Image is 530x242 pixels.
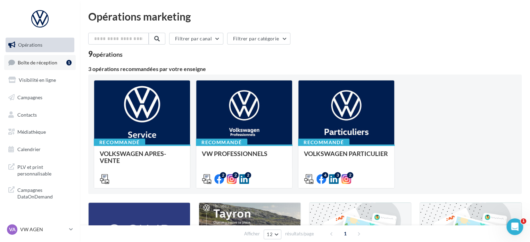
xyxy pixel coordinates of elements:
[4,55,76,70] a: Boîte de réception1
[245,172,251,178] div: 2
[169,33,223,45] button: Filtrer par canal
[298,139,349,146] div: Recommandé
[202,150,267,157] span: VW PROFESSIONNELS
[340,228,351,239] span: 1
[17,162,72,177] span: PLV et print personnalisable
[227,33,290,45] button: Filtrer par catégorie
[244,231,260,237] span: Afficher
[88,66,522,72] div: 3 opérations recommandées par votre enseigne
[17,146,41,152] span: Calendrier
[88,50,123,58] div: 9
[334,172,341,178] div: 3
[4,108,76,122] a: Contacts
[267,232,273,237] span: 12
[6,223,74,236] a: VA VW AGEN
[94,139,145,146] div: Recommandé
[4,38,76,52] a: Opérations
[88,11,522,22] div: Opérations marketing
[347,172,353,178] div: 2
[9,226,16,233] span: VA
[4,73,76,87] a: Visibilité en ligne
[66,60,72,65] div: 1
[17,185,72,200] span: Campagnes DataOnDemand
[18,59,57,65] span: Boîte de réception
[18,42,42,48] span: Opérations
[17,94,42,100] span: Campagnes
[17,129,46,135] span: Médiathèque
[4,90,76,105] a: Campagnes
[20,226,66,233] p: VW AGEN
[322,172,328,178] div: 4
[4,159,76,180] a: PLV et print personnalisable
[304,150,388,157] span: VOLKSWAGEN PARTICULIER
[220,172,226,178] div: 2
[4,182,76,203] a: Campagnes DataOnDemand
[521,218,526,224] span: 1
[4,142,76,157] a: Calendrier
[232,172,239,178] div: 2
[264,229,281,239] button: 12
[19,77,56,83] span: Visibilité en ligne
[196,139,247,146] div: Recommandé
[93,51,123,57] div: opérations
[100,150,166,164] span: VOLKSWAGEN APRES-VENTE
[17,111,37,117] span: Contacts
[506,218,523,235] iframe: Intercom live chat
[285,231,314,237] span: résultats/page
[4,125,76,139] a: Médiathèque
